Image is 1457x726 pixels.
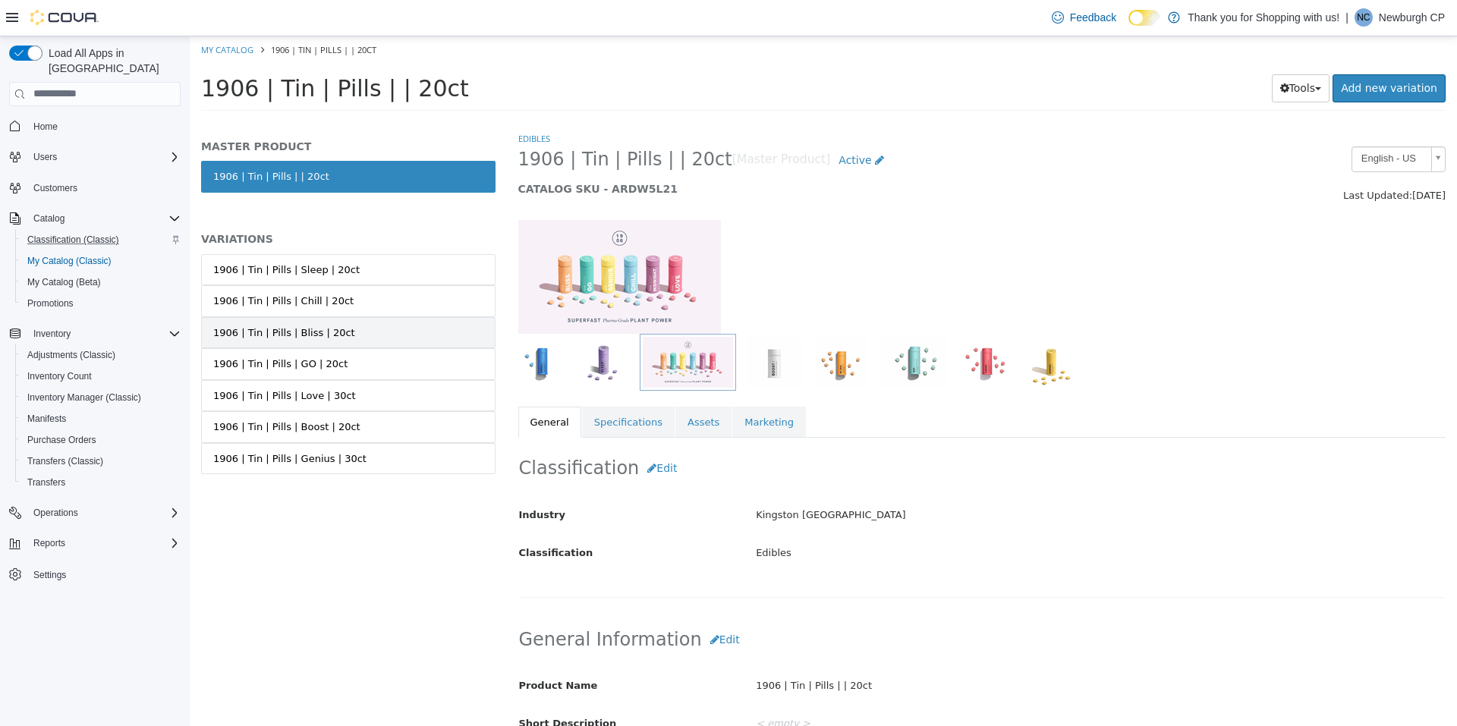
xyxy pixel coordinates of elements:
span: My Catalog (Beta) [21,273,181,291]
span: Transfers (Classic) [21,452,181,470]
span: NC [1357,8,1370,27]
a: 1906 | Tin | Pills | | 20ct [11,124,306,156]
span: Manifests [27,413,66,425]
a: English - US [1162,110,1256,136]
button: Customers [3,177,187,199]
button: Tools [1082,38,1141,66]
span: Last Updated: [1153,153,1223,165]
span: Transfers (Classic) [27,455,103,467]
a: My Catalog [11,8,64,19]
span: Home [27,117,181,136]
a: Marketing [543,370,616,402]
a: Edibles [329,96,360,108]
span: Classification [329,511,404,522]
span: 1906 | Tin | Pills | | 20ct [81,8,187,19]
button: Promotions [15,293,187,314]
button: Inventory Manager (Classic) [15,387,187,408]
span: Purchase Orders [21,431,181,449]
span: Promotions [21,294,181,313]
button: My Catalog (Classic) [15,250,187,272]
button: Inventory [3,323,187,344]
h2: Classification [329,418,1256,446]
span: Settings [27,564,181,583]
a: Classification (Classic) [21,231,125,249]
span: English - US [1163,111,1235,134]
nav: Complex example [9,109,181,625]
span: Inventory Manager (Classic) [27,391,141,404]
a: General [329,370,392,402]
button: Adjustments (Classic) [15,344,187,366]
div: 1906 | Tin | Pills | Bliss | 20ct [24,289,165,304]
span: Adjustments (Classic) [27,349,115,361]
span: My Catalog (Classic) [21,252,181,270]
a: Settings [27,566,72,584]
div: Edibles [555,504,1267,530]
span: My Catalog (Classic) [27,255,112,267]
div: Newburgh CP [1355,8,1373,27]
span: Catalog [33,212,65,225]
div: 1906 | Tin | Pills | GO | 20ct [24,320,158,335]
button: Transfers [15,472,187,493]
span: Reports [33,537,65,549]
span: Product Name [329,643,408,655]
button: Inventory Count [15,366,187,387]
button: Reports [27,534,71,552]
span: Short Description [329,681,427,693]
a: My Catalog (Beta) [21,273,107,291]
span: Manifests [21,410,181,428]
button: Operations [27,504,84,522]
span: Inventory Count [21,367,181,385]
span: Transfers [27,476,65,489]
span: Inventory Count [27,370,92,382]
span: Customers [33,182,77,194]
a: Customers [27,179,83,197]
a: Home [27,118,64,136]
h2: General Information [329,589,1256,618]
button: Settings [3,563,187,585]
div: 1906 | Tin | Pills | Sleep | 20ct [24,226,170,241]
span: Reports [27,534,181,552]
a: Inventory Manager (Classic) [21,388,147,407]
span: Inventory [27,325,181,343]
button: Catalog [3,208,187,229]
span: Users [27,148,181,166]
span: Classification (Classic) [21,231,181,249]
span: Customers [27,178,181,197]
img: 150 [329,184,531,297]
a: My Catalog (Classic) [21,252,118,270]
span: Home [33,121,58,133]
span: Operations [33,507,78,519]
span: Users [33,151,57,163]
div: < empty > [555,674,1267,701]
a: Inventory Count [21,367,98,385]
a: Purchase Orders [21,431,102,449]
div: 1906 | Tin | Pills | | 20ct [555,636,1267,663]
input: Dark Mode [1128,10,1160,26]
a: Feedback [1046,2,1122,33]
p: Thank you for Shopping with us! [1188,8,1339,27]
button: Manifests [15,408,187,429]
button: Edit [449,418,496,446]
span: Purchase Orders [27,434,96,446]
h5: VARIATIONS [11,196,306,209]
button: Purchase Orders [15,429,187,451]
button: Transfers (Classic) [15,451,187,472]
span: Industry [329,473,376,484]
button: Edit [512,589,559,618]
span: Load All Apps in [GEOGRAPHIC_DATA] [42,46,181,76]
div: Kingston [GEOGRAPHIC_DATA] [555,466,1267,492]
p: Newburgh CP [1379,8,1445,27]
span: Settings [33,569,66,581]
p: | [1345,8,1348,27]
button: Users [27,148,63,166]
span: Catalog [27,209,181,228]
a: Transfers (Classic) [21,452,109,470]
h5: MASTER PRODUCT [11,103,306,117]
span: Promotions [27,297,74,310]
button: My Catalog (Beta) [15,272,187,293]
span: Operations [27,504,181,522]
span: 1906 | Tin | Pills | | 20ct [11,39,279,65]
button: Classification (Classic) [15,229,187,250]
button: Reports [3,533,187,554]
